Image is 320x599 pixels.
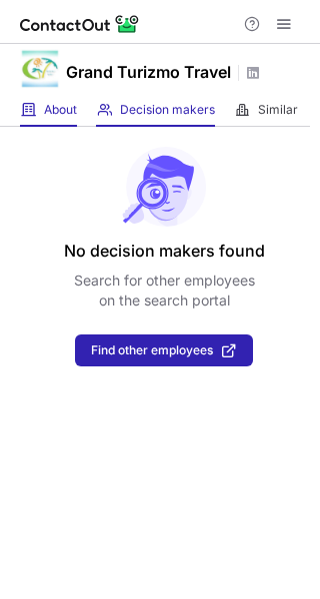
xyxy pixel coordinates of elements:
p: Search for other employees on the search portal [74,271,255,310]
span: Similar [258,102,298,118]
span: Find other employees [91,343,213,357]
img: 7137572e3561e590b9926036147dff01 [20,49,60,89]
span: Decision makers [120,102,215,118]
img: ContactOut v5.3.10 [20,12,140,36]
header: No decision makers found [64,239,265,263]
button: Find other employees [75,334,253,366]
h1: Grand Turizmo Travel [66,60,231,84]
img: No leads found [121,147,207,227]
span: About [44,102,77,118]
